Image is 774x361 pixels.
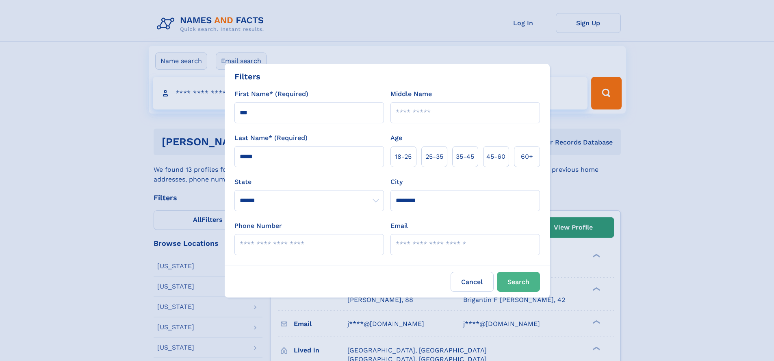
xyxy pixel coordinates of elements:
[390,89,432,99] label: Middle Name
[390,133,402,143] label: Age
[234,177,384,187] label: State
[521,152,533,162] span: 60+
[497,272,540,292] button: Search
[456,152,474,162] span: 35‑45
[425,152,443,162] span: 25‑35
[486,152,505,162] span: 45‑60
[234,133,308,143] label: Last Name* (Required)
[390,221,408,231] label: Email
[390,177,403,187] label: City
[451,272,494,292] label: Cancel
[234,89,308,99] label: First Name* (Required)
[234,70,260,83] div: Filters
[234,221,282,231] label: Phone Number
[395,152,412,162] span: 18‑25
